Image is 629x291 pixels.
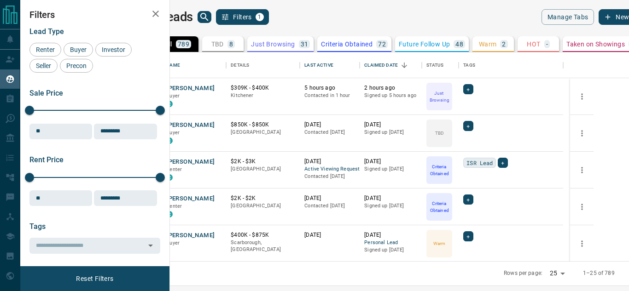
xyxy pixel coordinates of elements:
[304,129,355,136] p: Contacted [DATE]
[29,222,46,231] span: Tags
[466,121,470,131] span: +
[527,41,540,47] p: HOT
[231,129,295,136] p: [GEOGRAPHIC_DATA]
[304,173,355,180] p: Contacted [DATE]
[364,194,417,202] p: [DATE]
[399,41,450,47] p: Future Follow Up
[364,165,417,173] p: Signed up [DATE]
[360,52,422,78] div: Claimed Date
[575,126,589,140] button: more
[466,232,470,241] span: +
[162,52,226,78] div: Name
[231,84,295,92] p: $309K - $400K
[364,231,417,239] p: [DATE]
[304,231,355,239] p: [DATE]
[166,231,215,240] button: [PERSON_NAME]
[231,52,249,78] div: Details
[304,165,355,173] span: Active Viewing Request
[378,41,386,47] p: 72
[575,237,589,251] button: more
[229,41,233,47] p: 8
[466,195,470,204] span: +
[466,85,470,94] span: +
[566,41,625,47] p: Taken on Showings
[231,231,295,239] p: $400K - $875K
[29,155,64,164] span: Rent Price
[231,158,295,165] p: $2K - $3K
[60,59,93,73] div: Precon
[459,52,563,78] div: Tags
[166,121,215,130] button: [PERSON_NAME]
[166,52,180,78] div: Name
[231,165,295,173] p: [GEOGRAPHIC_DATA]
[304,158,355,165] p: [DATE]
[364,246,417,254] p: Signed up [DATE]
[546,41,548,47] p: -
[466,158,493,167] span: ISR Lead
[304,84,355,92] p: 5 hours ago
[226,52,300,78] div: Details
[427,163,451,177] p: Criteria Obtained
[301,41,309,47] p: 31
[364,52,398,78] div: Claimed Date
[304,92,355,99] p: Contacted in 1 hour
[364,239,417,247] span: Personal Lead
[575,90,589,103] button: more
[304,121,355,129] p: [DATE]
[29,89,63,97] span: Sale Price
[463,52,475,78] div: Tags
[231,92,295,99] p: Kitchener
[463,194,473,205] div: +
[304,52,333,78] div: Last Active
[364,84,417,92] p: 2 hours ago
[463,231,473,241] div: +
[501,158,504,167] span: +
[70,271,119,286] button: Reset Filters
[178,41,189,47] p: 789
[166,240,180,246] span: Buyer
[216,9,269,25] button: Filters1
[364,129,417,136] p: Signed up [DATE]
[364,121,417,129] p: [DATE]
[166,130,180,136] span: Buyer
[504,269,542,277] p: Rows per page:
[575,163,589,177] button: more
[166,93,180,99] span: Buyer
[364,202,417,210] p: Signed up [DATE]
[435,130,444,137] p: TBD
[364,158,417,165] p: [DATE]
[29,43,61,57] div: Renter
[231,202,295,210] p: [GEOGRAPHIC_DATA]
[95,43,132,57] div: Investor
[304,202,355,210] p: Contacted [DATE]
[251,41,295,47] p: Just Browsing
[502,41,506,47] p: 2
[427,90,451,103] p: Just Browsing
[166,166,182,172] span: Renter
[304,194,355,202] p: [DATE]
[433,240,445,247] p: Warm
[463,84,473,94] div: +
[166,194,215,203] button: [PERSON_NAME]
[321,41,373,47] p: Criteria Obtained
[300,52,360,78] div: Last Active
[427,200,451,214] p: Criteria Obtained
[67,46,90,53] span: Buyer
[479,41,497,47] p: Warm
[398,59,411,72] button: Sort
[99,46,128,53] span: Investor
[256,14,263,20] span: 1
[426,52,443,78] div: Status
[542,9,594,25] button: Manage Tabs
[463,121,473,131] div: +
[583,269,614,277] p: 1–25 of 789
[64,43,93,57] div: Buyer
[29,9,160,20] h2: Filters
[498,158,507,168] div: +
[166,158,215,166] button: [PERSON_NAME]
[231,121,295,129] p: $850K - $850K
[33,62,54,69] span: Seller
[33,46,58,53] span: Renter
[364,92,417,99] p: Signed up 5 hours ago
[198,11,211,23] button: search button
